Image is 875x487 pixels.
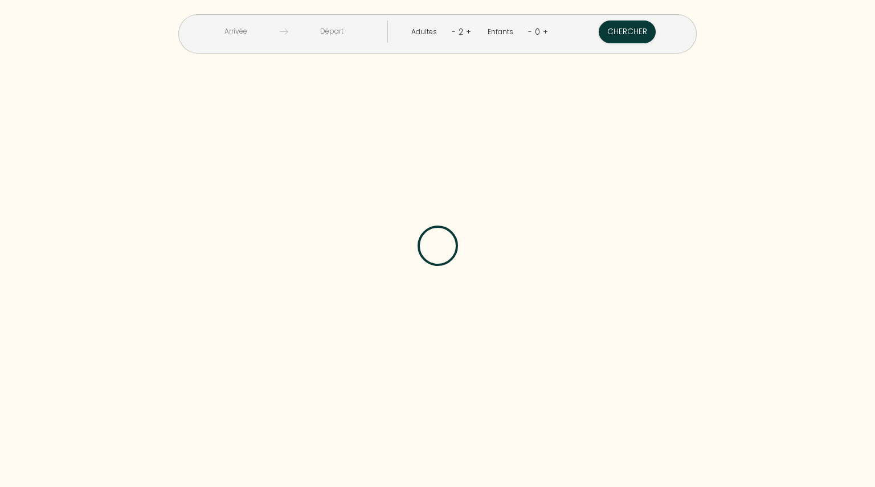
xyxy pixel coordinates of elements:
input: Départ [288,21,376,43]
div: Adultes [411,27,441,38]
img: guests [280,27,288,36]
a: - [528,26,532,37]
div: 2 [456,23,466,41]
button: Chercher [599,21,656,43]
a: + [466,26,471,37]
a: - [452,26,456,37]
div: Enfants [488,27,517,38]
div: 0 [532,23,543,41]
input: Arrivée [192,21,280,43]
a: + [543,26,548,37]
